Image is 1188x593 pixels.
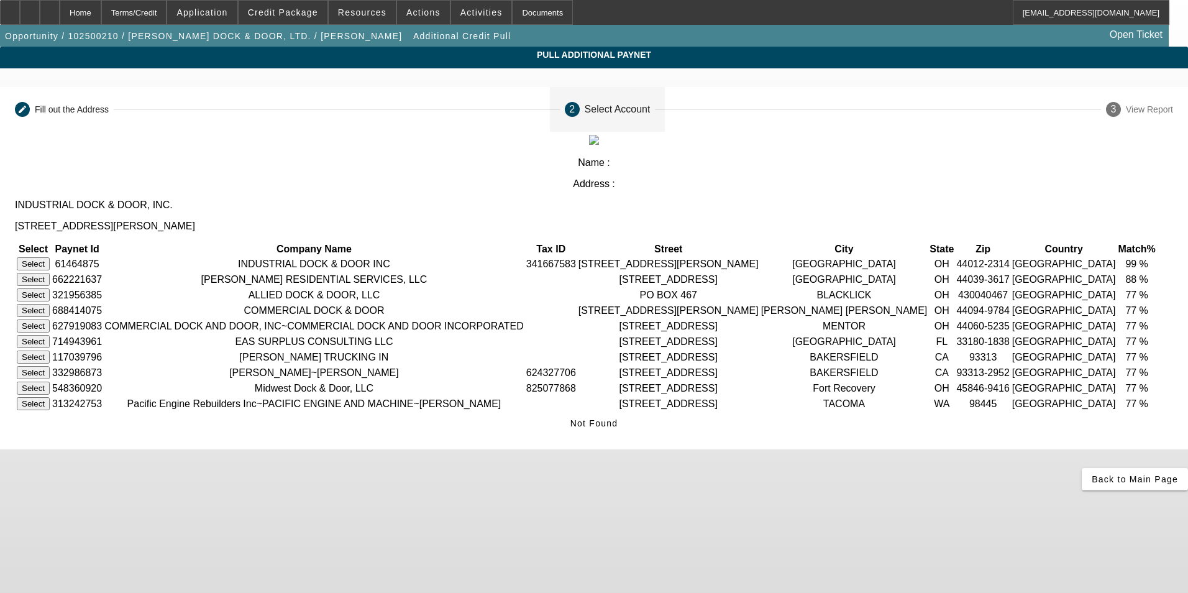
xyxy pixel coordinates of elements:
td: [GEOGRAPHIC_DATA] [1012,365,1117,380]
th: Tax ID [526,243,577,255]
button: Select [17,257,50,270]
td: OH [929,272,954,287]
span: Not Found [570,418,618,428]
td: [STREET_ADDRESS][PERSON_NAME] [578,303,759,318]
span: Additional Credit Pull [413,31,511,41]
button: Select [17,335,50,348]
td: [GEOGRAPHIC_DATA] [1012,272,1117,287]
td: 77 % [1117,365,1156,380]
td: ALLIED DOCK & DOOR, LLC [104,288,524,302]
button: Application [167,1,237,24]
span: Opportunity / 102500210 / [PERSON_NAME] DOCK & DOOR, LTD. / [PERSON_NAME] [5,31,403,41]
td: [STREET_ADDRESS] [578,365,759,380]
td: OH [929,319,954,333]
button: Additional Credit Pull [410,25,514,47]
td: 77 % [1117,381,1156,395]
td: [STREET_ADDRESS] [578,272,759,287]
p: Address : [15,178,1173,190]
td: BLACKLICK [761,288,928,302]
td: [PERSON_NAME] [PERSON_NAME] [761,303,928,318]
th: Street [578,243,759,255]
td: 332986873 [52,365,103,380]
span: Application [176,7,227,17]
td: OH [929,288,954,302]
button: Select [17,319,50,333]
a: Open Ticket [1105,24,1167,45]
span: Resources [338,7,386,17]
th: Zip [956,243,1010,255]
td: 321956385 [52,288,103,302]
th: Select [16,243,50,255]
th: City [761,243,928,255]
td: 44012-2314 [956,257,1010,271]
td: 44094-9784 [956,303,1010,318]
td: 88 % [1117,272,1156,287]
p: [STREET_ADDRESS][PERSON_NAME] [15,221,1173,232]
span: 2 [569,104,575,115]
td: COMMERCIAL DOCK AND DOOR, INC~COMMERCIAL DOCK AND DOOR INCORPORATED [104,319,524,333]
td: 44039-3617 [956,272,1010,287]
td: [GEOGRAPHIC_DATA] [1012,257,1117,271]
td: BAKERSFIELD [761,350,928,364]
button: Select [17,382,50,395]
td: INDUSTRIAL DOCK & DOOR INC [104,257,524,271]
td: 77 % [1117,397,1156,411]
td: [GEOGRAPHIC_DATA] [1012,397,1117,411]
td: 33180-1838 [956,334,1010,349]
td: CA [929,350,954,364]
td: Fort Recovery [761,381,928,395]
td: Midwest Dock & Door, LLC [104,381,524,395]
td: BAKERSFIELD [761,365,928,380]
p: INDUSTRIAL DOCK & DOOR, INC. [15,200,1173,211]
td: MENTOR [761,319,928,333]
td: 624327706 [526,365,577,380]
th: Company Name [104,243,524,255]
td: [GEOGRAPHIC_DATA] [761,272,928,287]
td: [STREET_ADDRESS] [578,334,759,349]
td: [PERSON_NAME] RESIDENTIAL SERVICES, LLC [104,272,524,287]
td: [GEOGRAPHIC_DATA] [761,334,928,349]
mat-icon: create [17,104,27,114]
td: WA [929,397,954,411]
td: [GEOGRAPHIC_DATA] [1012,288,1117,302]
td: 662221637 [52,272,103,287]
button: Select [17,351,50,364]
td: Pacific Engine Rebuilders Inc~PACIFIC ENGINE AND MACHINE~[PERSON_NAME] [104,397,524,411]
th: Country [1012,243,1117,255]
div: Select Account [585,104,651,115]
div: Fill out the Address [35,104,109,114]
th: Paynet Id [52,243,103,255]
td: 77 % [1117,319,1156,333]
span: Credit Package [248,7,318,17]
button: Actions [397,1,450,24]
td: OH [929,303,954,318]
td: 99 % [1117,257,1156,271]
th: Match% [1117,243,1156,255]
td: TACOMA [761,397,928,411]
td: [GEOGRAPHIC_DATA] [1012,303,1117,318]
td: 77 % [1117,303,1156,318]
td: 77 % [1117,288,1156,302]
th: State [929,243,954,255]
p: Name : [15,157,1173,168]
span: Activities [460,7,503,17]
div: View Report [1126,104,1173,114]
span: 3 [1111,104,1117,115]
button: Credit Package [239,1,327,24]
td: FL [929,334,954,349]
span: Back to Main Page [1092,474,1178,484]
button: Not Found [565,412,623,434]
td: 430040467 [956,288,1010,302]
td: [STREET_ADDRESS] [578,319,759,333]
td: 45846-9416 [956,381,1010,395]
img: paynet_logo.jpg [589,135,599,145]
td: 313242753 [52,397,103,411]
td: 61464875 [52,257,103,271]
button: Select [17,288,50,301]
td: [PERSON_NAME]~[PERSON_NAME] [104,365,524,380]
td: [GEOGRAPHIC_DATA] [761,257,928,271]
td: [STREET_ADDRESS] [578,350,759,364]
span: Pull Additional Paynet [9,50,1179,60]
td: 98445 [956,397,1010,411]
span: Actions [406,7,441,17]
